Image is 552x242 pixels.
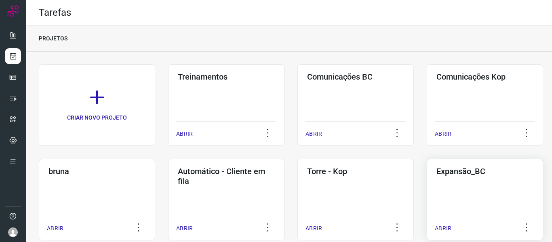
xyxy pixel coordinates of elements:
img: avatar-user-boy.jpg [8,227,18,237]
p: ABRIR [47,224,63,233]
p: PROJETOS [39,34,67,43]
p: ABRIR [435,224,451,233]
h3: Treinamentos [178,72,275,82]
h3: Comunicações Kop [436,72,533,82]
p: CRIAR NOVO PROJETO [67,114,127,122]
h3: Automático - Cliente em fila [178,166,275,186]
p: ABRIR [305,224,322,233]
img: Logo [7,5,19,17]
h3: Comunicações BC [307,72,404,82]
p: ABRIR [176,130,193,138]
p: ABRIR [305,130,322,138]
h3: Expansão_BC [436,166,533,176]
h3: bruna [48,166,145,176]
p: ABRIR [435,130,451,138]
p: ABRIR [176,224,193,233]
h2: Tarefas [39,7,71,19]
h3: Torre - Kop [307,166,404,176]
